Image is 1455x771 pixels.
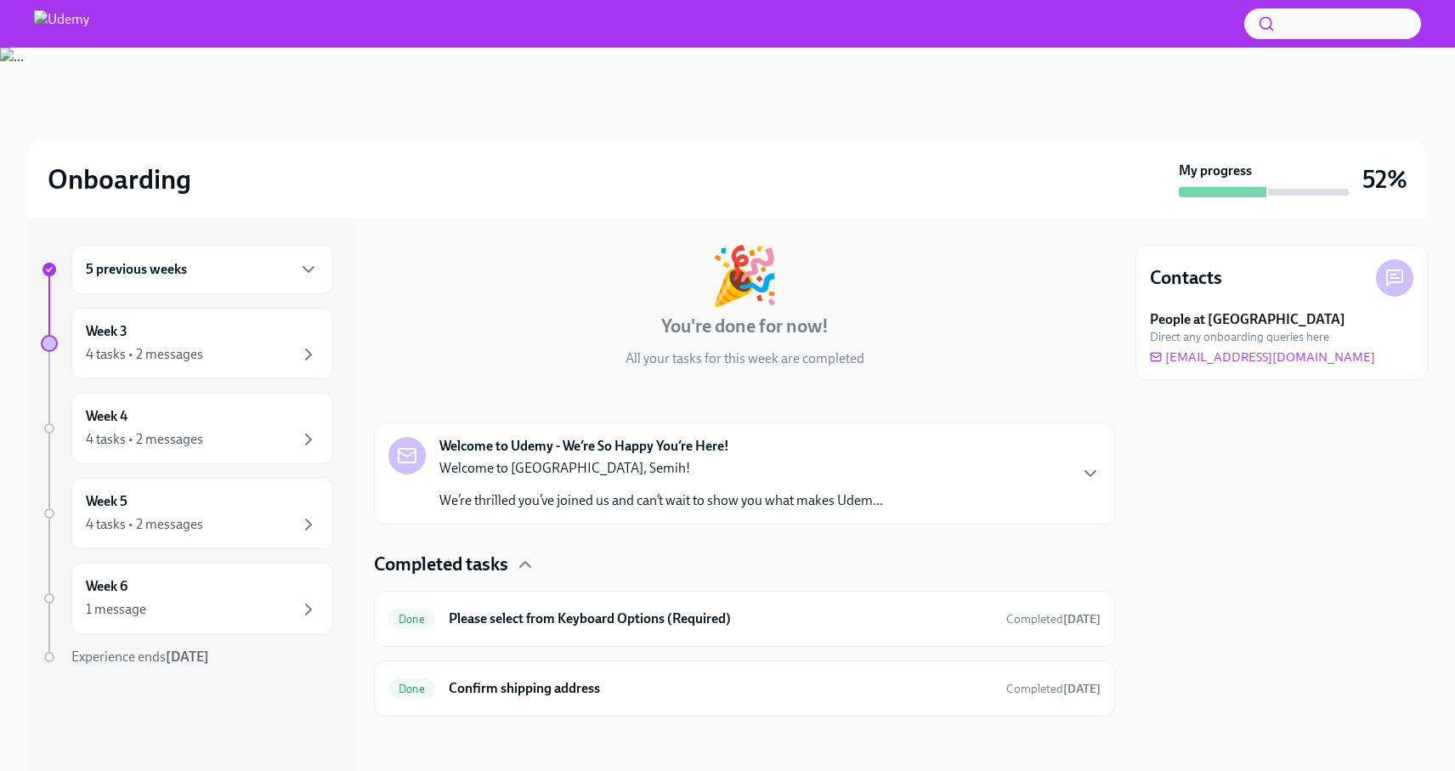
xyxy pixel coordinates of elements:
h6: Confirm shipping address [449,679,993,698]
strong: People at [GEOGRAPHIC_DATA] [1150,310,1345,329]
div: 1 message [86,600,146,619]
a: DonePlease select from Keyboard Options (Required)Completed[DATE] [388,605,1101,632]
div: Completed tasks [374,552,1115,577]
a: Week 61 message [41,563,333,634]
span: August 5th, 2025 20:06 [1006,611,1101,627]
div: 🎉 [710,247,779,303]
span: Done [388,613,435,626]
strong: Welcome to Udemy - We’re So Happy You’re Here! [439,437,729,456]
span: Experience ends [71,649,209,665]
a: Week 54 tasks • 2 messages [41,478,333,549]
a: [EMAIL_ADDRESS][DOMAIN_NAME] [1150,349,1375,366]
strong: [DATE] [1063,682,1101,696]
h4: Contacts [1150,265,1222,291]
div: 5 previous weeks [71,245,333,294]
span: August 6th, 2025 09:17 [1006,681,1101,697]
div: 4 tasks • 2 messages [86,345,203,364]
h3: 52% [1362,164,1407,195]
a: Week 44 tasks • 2 messages [41,393,333,464]
span: Direct any onboarding queries here [1150,329,1329,345]
a: Week 34 tasks • 2 messages [41,308,333,379]
div: 4 tasks • 2 messages [86,430,203,449]
strong: [DATE] [166,649,209,665]
h6: Please select from Keyboard Options (Required) [449,609,993,628]
h2: Onboarding [48,162,191,196]
h6: Week 4 [86,407,127,426]
p: We’re thrilled you’ve joined us and can’t wait to show you what makes Udem... [439,491,883,510]
p: All your tasks for this week are completed [626,349,864,368]
img: Udemy [34,10,89,37]
h6: 5 previous weeks [86,260,187,279]
span: Completed [1006,682,1101,696]
strong: [DATE] [1063,612,1101,626]
h6: Week 6 [86,577,127,596]
span: Completed [1006,612,1101,626]
a: DoneConfirm shipping addressCompleted[DATE] [388,675,1101,702]
h6: Week 5 [86,492,127,511]
p: Welcome to [GEOGRAPHIC_DATA], Semih! [439,459,883,478]
h4: You're done for now! [661,314,829,339]
div: 4 tasks • 2 messages [86,515,203,534]
span: Done [388,683,435,695]
h4: Completed tasks [374,552,508,577]
strong: My progress [1179,162,1252,180]
h6: Week 3 [86,322,127,341]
